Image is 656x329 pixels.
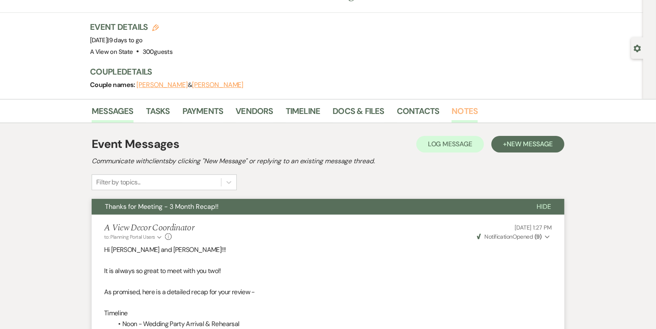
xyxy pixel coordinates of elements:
[92,104,134,123] a: Messages
[104,309,128,317] span: Timeline
[535,233,542,240] strong: ( 9 )
[90,66,554,77] h3: Couple Details
[104,266,221,275] span: It is always so great to meet with you two!!
[90,80,136,89] span: Couple names:
[104,245,226,254] span: Hi [PERSON_NAME] and [PERSON_NAME]!!!
[143,48,173,56] span: 300 guests
[452,104,478,123] a: Notes
[236,104,273,123] a: Vendors
[523,199,564,215] button: Hide
[92,199,523,215] button: Thanks for Meeting - 3 Month Recap!!
[92,135,179,153] h1: Event Messages
[182,104,224,123] a: Payments
[192,82,243,88] button: [PERSON_NAME]
[104,234,155,240] span: to: Planning Portal Users
[136,81,243,89] span: &
[428,140,472,148] span: Log Message
[90,36,143,44] span: [DATE]
[333,104,384,123] a: Docs & Files
[90,21,173,33] h3: Event Details
[107,36,143,44] span: |
[537,202,551,211] span: Hide
[122,319,239,328] span: Noon - Wedding Party Arrival & Rehearsal
[96,177,141,187] div: Filter by topics...
[136,82,188,88] button: [PERSON_NAME]
[286,104,321,123] a: Timeline
[104,223,194,233] h5: A View Decor Coordinator
[491,136,564,152] button: +New Message
[146,104,170,123] a: Tasks
[105,202,219,211] span: Thanks for Meeting - 3 Month Recap!!
[634,44,641,52] button: Open lead details
[397,104,440,123] a: Contacts
[109,36,143,44] span: 9 days to go
[104,288,255,296] span: As promised, here is a detailed recap for your review -
[416,136,484,152] button: Log Message
[476,232,552,241] button: NotificationOpened (9)
[477,233,542,240] span: Opened
[92,156,564,166] h2: Communicate with clients by clicking "New Message" or replying to an existing message thread.
[507,140,553,148] span: New Message
[515,224,552,231] span: [DATE] 1:27 PM
[484,233,512,240] span: Notification
[90,48,133,56] span: A View on State
[104,233,163,241] button: to: Planning Portal Users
